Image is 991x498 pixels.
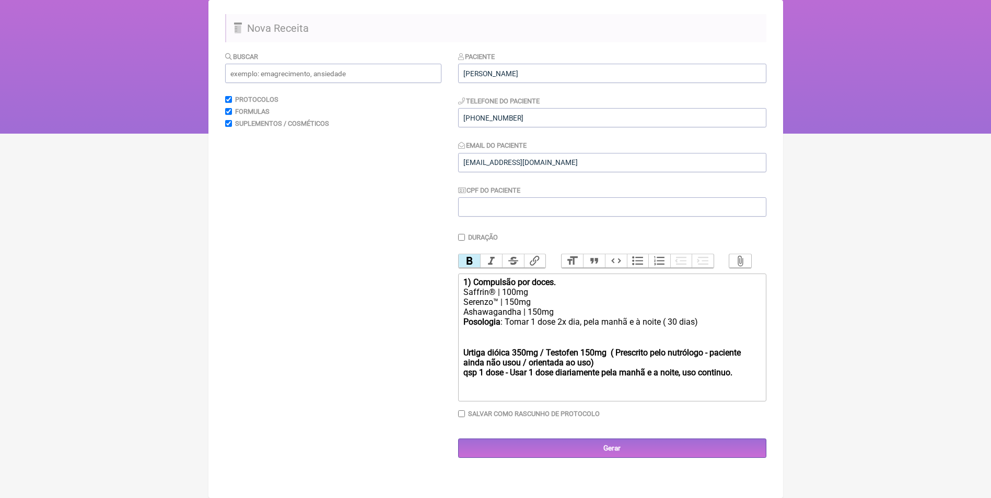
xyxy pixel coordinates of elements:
[468,410,600,418] label: Salvar como rascunho de Protocolo
[670,254,692,268] button: Decrease Level
[235,120,329,127] label: Suplementos / Cosméticos
[463,348,741,367] strong: Urtiga dióica 350mg / Testofen 150mg ( Prescrito pelo nutrólogo - paciente ainda não usou / orien...
[480,254,502,268] button: Italic
[583,254,605,268] button: Quote
[605,254,627,268] button: Code
[463,307,760,317] div: Ashawagandha | 150mg
[463,277,556,287] strong: 1) Compulsão por doces.
[458,97,540,105] label: Telefone do Paciente
[463,287,760,297] div: Saffrin® | 100mg
[458,438,766,458] input: Gerar
[458,141,527,149] label: Email do Paciente
[463,317,500,327] strong: Posologia
[463,367,732,377] strong: qsp 1 dose - Usar 1 dose diariamente pela manhã e a noite, uso continuo.
[235,108,270,115] label: Formulas
[225,53,259,61] label: Buscar
[458,186,521,194] label: CPF do Paciente
[627,254,649,268] button: Bullets
[502,254,524,268] button: Strikethrough
[235,96,278,103] label: Protocolos
[524,254,546,268] button: Link
[463,317,760,367] div: : Tomar 1 dose 2x dia, pela manhã e à noite ( 30 dias)ㅤ
[225,14,766,42] h2: Nova Receita
[468,233,498,241] label: Duração
[729,254,751,268] button: Attach Files
[562,254,584,268] button: Heading
[459,254,481,268] button: Bold
[458,53,495,61] label: Paciente
[692,254,714,268] button: Increase Level
[463,297,760,307] div: Serenzo™ | 150mg
[648,254,670,268] button: Numbers
[225,64,441,83] input: exemplo: emagrecimento, ansiedade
